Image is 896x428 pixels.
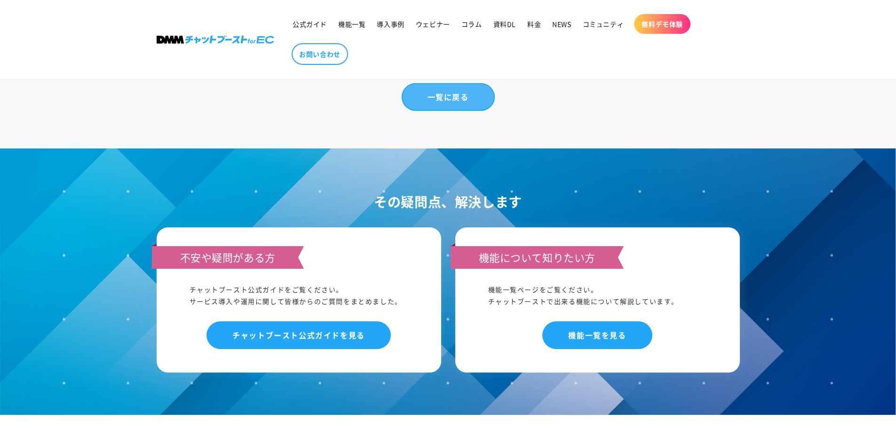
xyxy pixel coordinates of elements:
span: ウェビナー [416,20,450,28]
span: コミュニティ [583,20,624,28]
span: コラム [461,20,482,28]
a: 導入事例 [371,14,410,34]
a: NEWS [547,14,577,34]
a: コラム [456,14,488,34]
a: 資料DL [488,14,522,34]
div: チャットブースト公式ガイドをご覧ください。 サービス導入や運用に関して皆様からのご質問をまとめました。 [190,284,408,307]
a: お問い合わせ [292,43,348,65]
span: 機能一覧 [338,20,365,28]
span: 資料DL [493,20,516,28]
a: 料金 [522,14,547,34]
div: 機能一覧ページをご覧ください。 チャットブーストで出来る機能について解説しています。 [488,284,707,307]
a: 機能一覧 [333,14,371,34]
h2: その疑問点、解決します [157,191,740,213]
span: 導入事例 [377,20,404,28]
a: 機能一覧を見る [542,321,652,349]
h3: 不安や疑問がある方 [152,246,304,269]
span: 無料デモ体験 [642,20,683,28]
span: NEWS [552,20,571,28]
span: 公式ガイド [293,20,327,28]
a: 公式ガイド [287,14,333,34]
img: 株式会社DMM Boost [157,36,274,44]
a: コミュニティ [577,14,630,34]
a: ウェビナー [410,14,456,34]
span: お問い合わせ [299,50,341,58]
a: 一覧に戻る [402,83,495,111]
a: チャットブースト公式ガイドを見る [206,321,391,349]
h3: 機能について知りたい方 [451,246,624,269]
a: 無料デモ体験 [634,14,690,34]
span: 料金 [527,20,541,28]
